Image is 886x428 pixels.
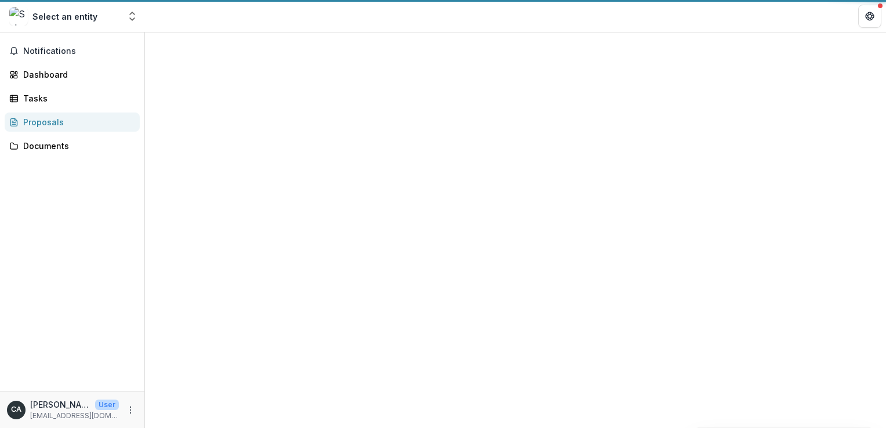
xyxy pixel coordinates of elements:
[9,7,28,26] img: Select an entity
[30,411,119,421] p: [EMAIL_ADDRESS][DOMAIN_NAME]
[30,398,90,411] p: [PERSON_NAME]
[95,400,119,410] p: User
[23,46,135,56] span: Notifications
[124,403,137,417] button: More
[32,10,97,23] div: Select an entity
[11,406,21,414] div: Charles Ahovissi
[5,136,140,155] a: Documents
[23,116,130,128] div: Proposals
[5,89,140,108] a: Tasks
[858,5,881,28] button: Get Help
[23,68,130,81] div: Dashboard
[23,140,130,152] div: Documents
[5,65,140,84] a: Dashboard
[23,92,130,104] div: Tasks
[5,42,140,60] button: Notifications
[124,5,140,28] button: Open entity switcher
[5,113,140,132] a: Proposals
